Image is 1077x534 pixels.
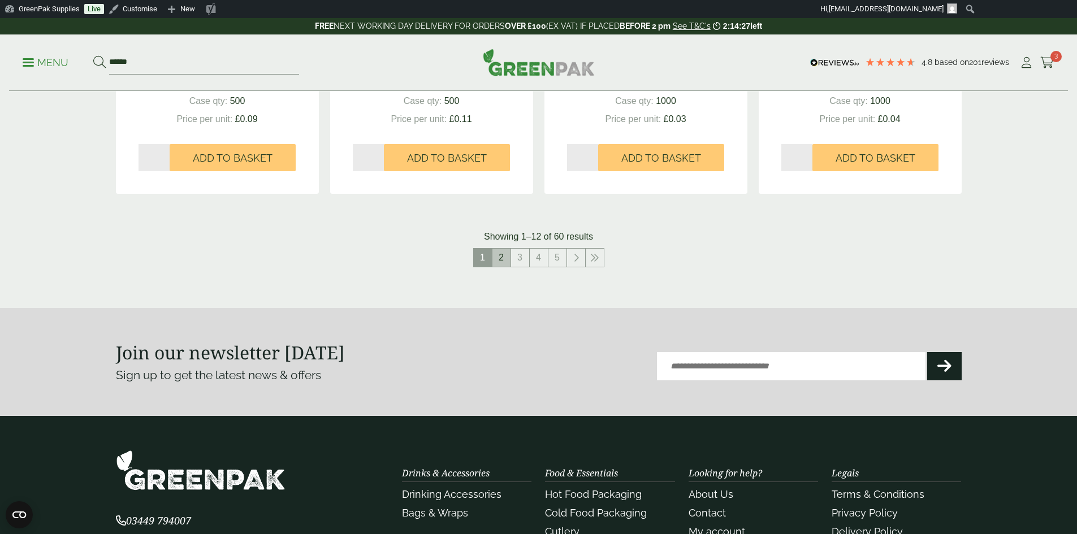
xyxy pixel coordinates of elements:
a: Bags & Wraps [402,507,468,519]
span: 2:14:27 [723,21,750,31]
a: About Us [689,488,733,500]
span: 201 [969,58,981,67]
div: 4.79 Stars [865,57,916,67]
a: Live [84,4,104,14]
i: Cart [1040,57,1054,68]
span: Case qty: [404,96,442,106]
span: reviews [981,58,1009,67]
span: 500 [230,96,245,106]
a: Contact [689,507,726,519]
button: Open CMP widget [6,501,33,528]
span: £0.04 [878,114,901,124]
span: 3 [1050,51,1062,62]
span: Add to Basket [621,152,701,164]
a: See T&C's [673,21,711,31]
strong: FREE [315,21,334,31]
span: Based on [935,58,969,67]
strong: BEFORE 2 pm [620,21,671,31]
span: Price per unit: [605,114,661,124]
span: Price per unit: [819,114,875,124]
a: 2 [492,249,511,267]
span: Price per unit: [391,114,447,124]
span: Price per unit: [176,114,232,124]
a: 5 [548,249,566,267]
span: £0.09 [235,114,258,124]
span: £0.03 [664,114,686,124]
span: Case qty: [829,96,868,106]
a: Hot Food Packaging [545,488,642,500]
span: £0.11 [449,114,472,124]
button: Add to Basket [598,144,724,171]
span: Add to Basket [193,152,273,164]
span: 1000 [870,96,890,106]
a: 4 [530,249,548,267]
a: 03449 794007 [116,516,191,527]
span: 4.8 [922,58,935,67]
span: Case qty: [615,96,654,106]
span: [EMAIL_ADDRESS][DOMAIN_NAME] [829,5,944,13]
p: Menu [23,56,68,70]
a: Cold Food Packaging [545,507,647,519]
button: Add to Basket [170,144,296,171]
span: Case qty: [189,96,228,106]
span: left [750,21,762,31]
span: 1000 [656,96,676,106]
a: Terms & Conditions [832,488,924,500]
button: Add to Basket [384,144,510,171]
img: REVIEWS.io [810,59,859,67]
p: Showing 1–12 of 60 results [484,230,593,244]
span: 500 [444,96,460,106]
p: Sign up to get the latest news & offers [116,366,496,384]
span: Add to Basket [836,152,915,164]
a: Menu [23,56,68,67]
a: Privacy Policy [832,507,898,519]
img: GreenPak Supplies [116,450,286,491]
strong: OVER £100 [505,21,546,31]
a: 3 [511,249,529,267]
span: Add to Basket [407,152,487,164]
i: My Account [1019,57,1033,68]
span: 1 [474,249,492,267]
strong: Join our newsletter [DATE] [116,340,345,364]
a: Drinking Accessories [402,488,501,500]
img: GreenPak Supplies [483,49,595,76]
button: Add to Basket [812,144,938,171]
a: 3 [1040,54,1054,71]
span: 03449 794007 [116,514,191,527]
